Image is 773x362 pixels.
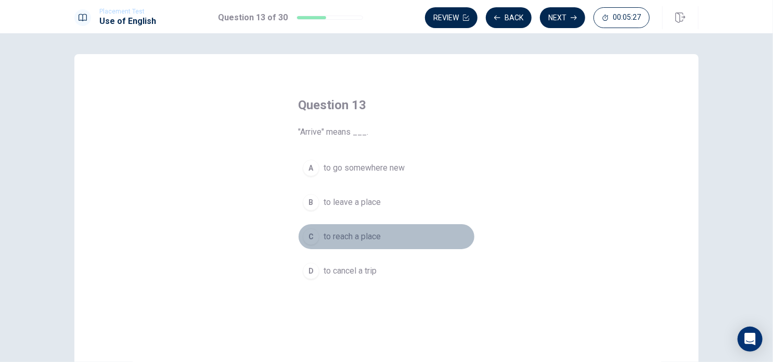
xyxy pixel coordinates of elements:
div: B [303,194,319,211]
button: 00:05:27 [594,7,650,28]
div: D [303,263,319,279]
span: "Arrive" means ___. [298,126,475,138]
h1: Use of English [99,15,156,28]
div: C [303,228,319,245]
span: to leave a place [324,196,381,209]
button: Next [540,7,585,28]
button: Review [425,7,478,28]
button: Back [486,7,532,28]
button: Cto reach a place [298,224,475,250]
h4: Question 13 [298,97,475,113]
span: to reach a place [324,230,381,243]
span: to cancel a trip [324,265,377,277]
button: Dto cancel a trip [298,258,475,284]
span: Placement Test [99,8,156,15]
div: A [303,160,319,176]
h1: Question 13 of 30 [218,11,288,24]
span: to go somewhere new [324,162,405,174]
button: Ato go somewhere new [298,155,475,181]
button: Bto leave a place [298,189,475,215]
span: 00:05:27 [613,14,641,22]
div: Open Intercom Messenger [738,327,763,352]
